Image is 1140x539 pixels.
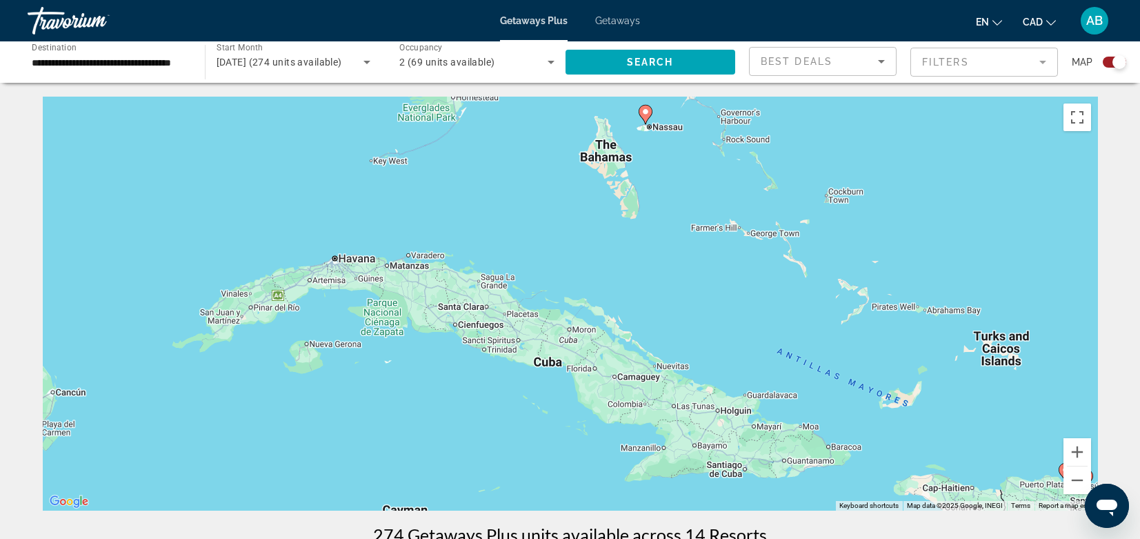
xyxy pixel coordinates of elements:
[976,17,989,28] span: en
[1023,17,1043,28] span: CAD
[1063,467,1091,494] button: Zoom out
[907,502,1003,509] span: Map data ©2025 Google, INEGI
[399,57,495,68] span: 2 (69 units available)
[399,43,443,52] span: Occupancy
[910,47,1058,77] button: Filter
[761,53,885,70] mat-select: Sort by
[1039,502,1094,509] a: Report a map error
[28,3,166,39] a: Travorium
[46,493,92,511] img: Google
[761,56,832,67] span: Best Deals
[566,50,736,75] button: Search
[217,57,342,68] span: [DATE] (274 units available)
[1077,6,1112,35] button: User Menu
[46,493,92,511] a: Open this area in Google Maps (opens a new window)
[976,12,1002,32] button: Change language
[1011,502,1030,509] a: Terms (opens in new tab)
[32,42,77,52] span: Destination
[1072,52,1092,72] span: Map
[500,15,568,26] a: Getaways Plus
[1063,438,1091,466] button: Zoom in
[595,15,640,26] a: Getaways
[627,57,674,68] span: Search
[1086,14,1103,28] span: AB
[1023,12,1056,32] button: Change currency
[1085,484,1129,528] iframe: Button to launch messaging window
[217,43,263,52] span: Start Month
[1063,104,1091,131] button: Toggle fullscreen view
[839,501,899,511] button: Keyboard shortcuts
